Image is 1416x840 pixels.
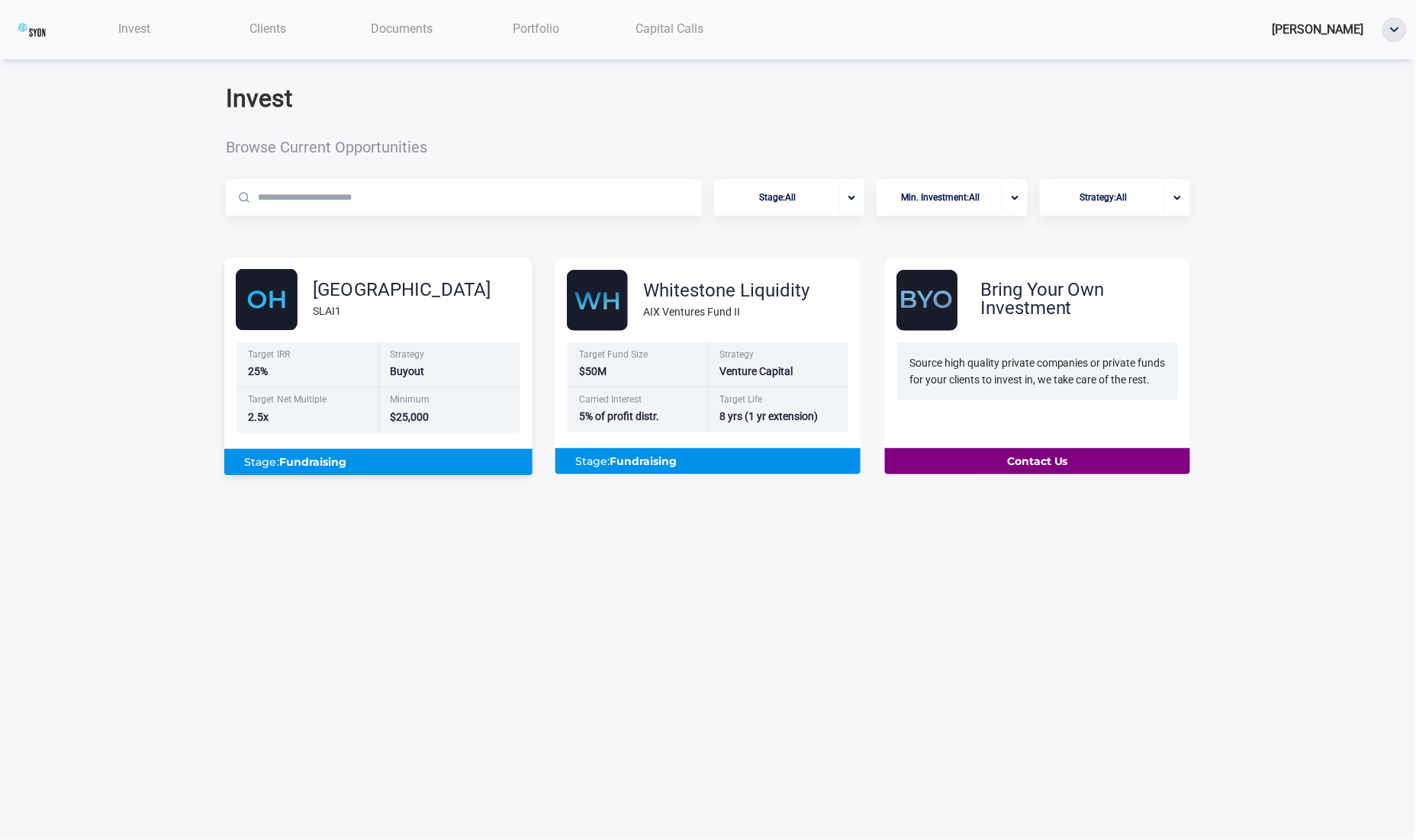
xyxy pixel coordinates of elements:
div: Carried Interest [579,395,699,408]
div: Target IRR [248,350,369,363]
span: Browse Current Opportunities [226,139,547,155]
div: AIX Ventures Fund II [643,303,809,320]
div: Target Life [719,395,839,408]
span: Strategy : All [1080,183,1127,213]
div: Strategy [719,350,839,363]
span: 2.5x [248,411,269,423]
a: Invest [67,13,201,44]
button: Strategy:Allportfolio-arrow [1040,179,1190,216]
img: ellipse [1383,18,1406,41]
span: Portfolio [513,21,559,36]
b: Fundraising [279,456,347,470]
div: Stage: [237,449,520,475]
span: [PERSON_NAME] [1273,22,1364,37]
div: Whitestone Liquidity [643,281,809,300]
b: Contact Us [1007,454,1068,468]
span: Invest [118,21,150,36]
div: Target Fund Size [579,350,699,363]
span: Clients [249,21,286,36]
span: 25% [248,365,268,377]
span: Stage : All [760,183,796,213]
div: SLAI1 [313,303,491,319]
img: byo.svg [896,270,965,331]
button: Min. Investment:Allportfolio-arrow [877,179,1027,216]
div: Bring Your Own Investment [980,281,1190,317]
button: Stage:Allportfolio-arrow [714,179,864,216]
a: Documents [335,13,469,44]
img: portfolio-arrow [848,195,855,200]
div: Minimum [390,396,511,409]
a: Portfolio [469,13,603,44]
span: $50M [579,365,607,377]
img: Group_48606.svg [236,269,298,331]
img: Magnifier [239,192,249,203]
span: 8 yrs (1 yr extension) [719,410,818,422]
span: Buyout [390,365,424,377]
img: portfolio-arrow [1012,195,1019,200]
span: 5% of profit distr. [579,410,659,422]
span: Venture Capital [719,365,793,377]
span: Min. Investment : All [902,183,980,213]
a: Clients [201,13,336,44]
img: Group_48608.svg [567,270,628,331]
div: Strategy [390,350,511,363]
img: portfolio-arrow [1174,195,1181,200]
div: Target Net Multiple [248,396,369,409]
span: Source high quality private companies or private funds for your clients to invest in, we take car... [909,357,1166,386]
a: Capital Calls [603,13,737,44]
div: [GEOGRAPHIC_DATA] [313,281,491,299]
span: Documents [371,21,433,36]
h2: Invest [226,84,547,113]
b: Fundraising [610,454,677,468]
button: ellipse [1382,18,1407,42]
span: Capital Calls [636,21,704,36]
span: $25,000 [390,411,430,423]
div: Stage: [568,448,848,474]
img: updated-_k4QCCGx.png [18,16,46,43]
